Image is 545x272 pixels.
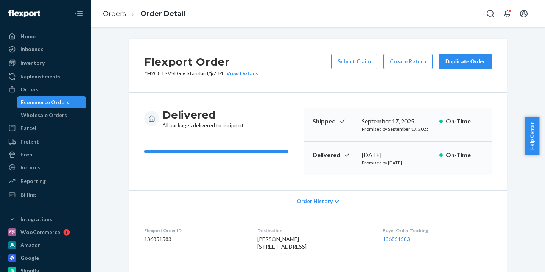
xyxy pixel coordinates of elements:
a: Ecommerce Orders [17,96,87,108]
dt: Buyer Order Tracking [383,227,492,234]
div: Home [20,33,36,40]
div: [DATE] [362,151,433,159]
div: Duplicate Order [445,58,485,65]
p: Shipped [313,117,356,126]
a: 136851583 [383,236,410,242]
p: # HYC8TSVSLG / $7.14 [144,70,258,77]
dt: Flexport Order ID [144,227,245,234]
p: Promised by [DATE] [362,159,433,166]
a: Returns [5,161,86,174]
div: Wholesale Orders [21,111,67,119]
h2: Flexport Order [144,54,258,70]
ol: breadcrumbs [97,3,192,25]
button: Open Search Box [483,6,498,21]
div: Replenishments [20,73,61,80]
a: Amazon [5,239,86,251]
a: Home [5,30,86,42]
span: Order History [297,197,333,205]
div: Freight [20,138,39,145]
button: Close Navigation [71,6,86,21]
button: Integrations [5,213,86,225]
a: WooCommerce [5,226,86,238]
a: Wholesale Orders [17,109,87,121]
button: Duplicate Order [439,54,492,69]
button: Create Return [383,54,433,69]
button: Submit Claim [331,54,377,69]
a: Orders [5,83,86,95]
div: WooCommerce [20,228,60,236]
p: On-Time [446,151,483,159]
div: Orders [20,86,39,93]
a: Reporting [5,175,86,187]
h3: Delivered [162,108,244,122]
p: Delivered [313,151,356,159]
div: Inventory [20,59,45,67]
a: Inbounds [5,43,86,55]
button: View Details [223,70,258,77]
a: Parcel [5,122,86,134]
a: Order Detail [140,9,185,18]
a: Google [5,252,86,264]
div: Google [20,254,39,262]
div: Reporting [20,177,46,185]
a: Billing [5,189,86,201]
div: Prep [20,151,32,158]
a: Replenishments [5,70,86,83]
span: [PERSON_NAME] [STREET_ADDRESS] [257,236,307,250]
div: Parcel [20,124,36,132]
div: Billing [20,191,36,199]
div: Inbounds [20,45,44,53]
a: Inventory [5,57,86,69]
span: Standard [187,70,208,77]
dd: 136851583 [144,235,245,243]
div: September 17, 2025 [362,117,433,126]
a: Orders [103,9,126,18]
button: Help Center [525,117,539,155]
button: Open notifications [500,6,515,21]
div: All packages delivered to recipient [162,108,244,129]
button: Open account menu [516,6,531,21]
span: • [182,70,185,77]
div: Integrations [20,216,52,223]
p: On-Time [446,117,483,126]
a: Freight [5,136,86,148]
div: Ecommerce Orders [21,98,69,106]
dt: Destination [257,227,370,234]
a: Prep [5,149,86,161]
div: Amazon [20,241,41,249]
img: Flexport logo [8,10,40,17]
div: Returns [20,164,40,171]
p: Promised by September 17, 2025 [362,126,433,132]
